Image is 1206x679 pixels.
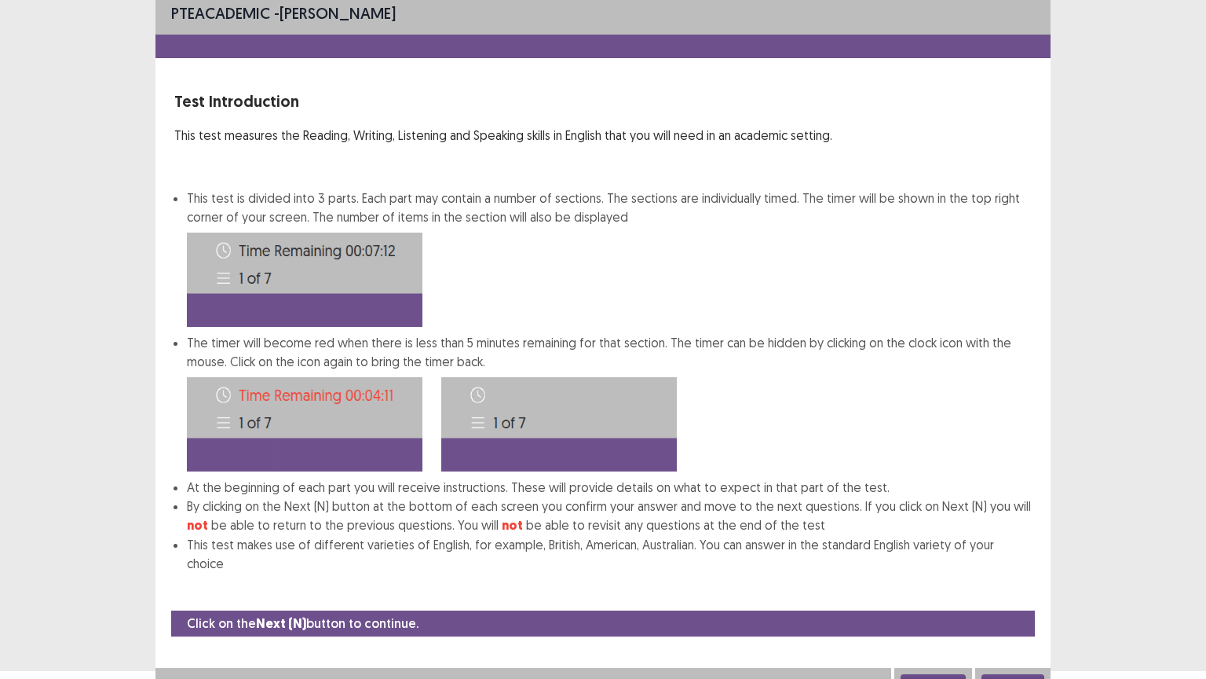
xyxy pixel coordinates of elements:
[187,497,1032,535] li: By clicking on the Next (N) button at the bottom of each screen you confirm your answer and move ...
[171,2,396,25] p: - [PERSON_NAME]
[187,377,422,472] img: Time-image
[174,90,1032,113] p: Test Introduction
[502,517,523,534] strong: not
[187,535,1032,573] li: This test makes use of different varieties of English, for example, British, American, Australian...
[187,517,208,534] strong: not
[187,478,1032,497] li: At the beginning of each part you will receive instructions. These will provide details on what t...
[187,614,418,633] p: Click on the button to continue.
[187,189,1032,327] li: This test is divided into 3 parts. Each part may contain a number of sections. The sections are i...
[441,377,677,472] img: Time-image
[256,615,306,632] strong: Next (N)
[174,126,1032,145] p: This test measures the Reading, Writing, Listening and Speaking skills in English that you will n...
[171,3,270,23] span: PTE academic
[187,233,422,327] img: Time-image
[187,333,1032,478] li: The timer will become red when there is less than 5 minutes remaining for that section. The timer...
